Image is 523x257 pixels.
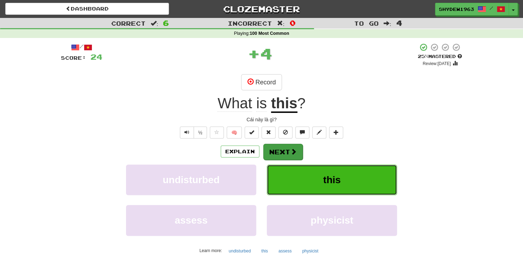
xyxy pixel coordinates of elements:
[228,20,272,27] span: Incorrect
[310,215,353,226] span: physicist
[151,20,158,26] span: :
[241,74,282,90] button: Record
[126,205,256,236] button: assess
[248,43,260,64] span: +
[178,127,207,139] div: Text-to-speech controls
[278,127,292,139] button: Ignore sentence (alt+i)
[90,52,102,61] span: 24
[439,6,474,12] span: ShyDew1963
[175,215,207,226] span: assess
[329,127,343,139] button: Add to collection (alt+a)
[267,165,397,195] button: this
[257,246,272,256] button: this
[323,174,341,185] span: this
[384,20,391,26] span: :
[225,246,255,256] button: undisturbed
[423,61,451,66] small: Review: [DATE]
[490,6,493,11] span: /
[261,127,276,139] button: Reset to 0% Mastered (alt+r)
[250,31,289,36] strong: 100 Most Common
[200,248,222,253] small: Learn more:
[163,174,220,185] span: undisturbed
[418,53,428,59] span: 25 %
[194,127,207,139] button: ½
[111,20,146,27] span: Correct
[126,165,256,195] button: undisturbed
[227,127,242,139] button: 🧠
[275,246,295,256] button: assess
[263,144,303,160] button: Next
[61,116,462,123] div: Cái này là gì?
[210,127,224,139] button: Favorite sentence (alt+f)
[435,3,509,15] a: ShyDew1963 /
[396,19,402,27] span: 4
[61,43,102,52] div: /
[180,127,194,139] button: Play sentence audio (ctl+space)
[260,45,272,62] span: 4
[221,146,259,158] button: Explain
[245,127,259,139] button: Set this sentence to 100% Mastered (alt+m)
[418,53,462,60] div: Mastered
[289,19,295,27] span: 0
[277,20,285,26] span: :
[271,95,297,113] u: this
[297,95,305,111] span: ?
[61,55,86,61] span: Score:
[312,127,326,139] button: Edit sentence (alt+d)
[256,95,267,112] span: is
[295,127,309,139] button: Discuss sentence (alt+u)
[218,95,252,112] span: What
[163,19,169,27] span: 6
[179,3,343,15] a: Clozemaster
[267,205,397,236] button: physicist
[354,20,379,27] span: To go
[298,246,322,256] button: physicist
[5,3,169,15] a: Dashboard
